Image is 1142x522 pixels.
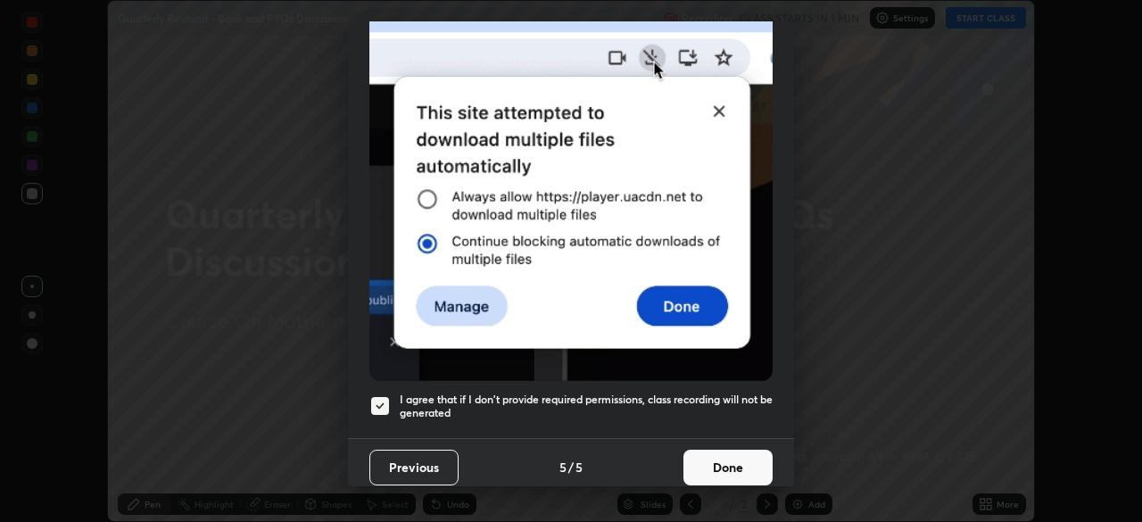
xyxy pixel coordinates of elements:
h4: 5 [575,458,583,476]
button: Previous [369,450,459,485]
h4: / [568,458,574,476]
button: Done [683,450,773,485]
h4: 5 [559,458,567,476]
h5: I agree that if I don't provide required permissions, class recording will not be generated [400,393,773,420]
